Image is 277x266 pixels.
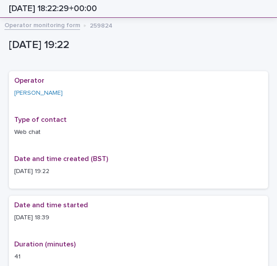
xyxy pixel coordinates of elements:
p: [DATE] 19:22 [9,39,265,52]
span: Duration (minutes) [14,241,76,248]
p: 259824 [90,20,112,30]
p: [DATE] 19:22 [14,167,263,176]
span: Date and time started [14,202,88,209]
span: Type of contact [14,116,67,123]
p: 41 [14,252,263,262]
a: Operator monitoring form [4,20,80,30]
p: [DATE] 18:39 [14,213,263,222]
a: [PERSON_NAME] [14,89,63,98]
span: Date and time created (BST) [14,155,108,162]
span: Operator [14,77,44,84]
p: Web chat [14,128,263,137]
